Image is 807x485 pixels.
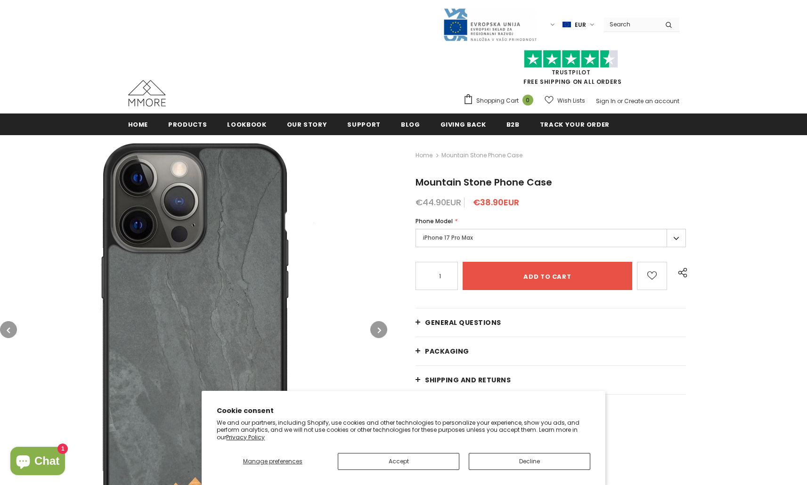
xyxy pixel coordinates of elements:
a: Track your order [540,113,610,135]
a: Create an account [624,97,679,105]
span: Lookbook [227,120,266,129]
p: We and our partners, including Shopify, use cookies and other technologies to personalize your ex... [217,419,590,441]
span: General Questions [425,318,501,327]
span: EUR [575,20,586,30]
a: Javni Razpis [443,20,537,28]
button: Decline [469,453,590,470]
span: B2B [506,120,520,129]
img: MMORE Cases [128,80,166,106]
a: Our Story [287,113,327,135]
span: Track your order [540,120,610,129]
span: Shipping and returns [425,375,511,385]
input: Add to cart [463,262,632,290]
a: Shopping Cart 0 [463,94,538,108]
span: Home [128,120,148,129]
span: Our Story [287,120,327,129]
span: Phone Model [416,217,453,225]
a: Privacy Policy [226,433,265,441]
span: €38.90EUR [473,196,519,208]
span: support [347,120,381,129]
a: Home [416,150,432,161]
a: Trustpilot [552,68,591,76]
span: €44.90EUR [416,196,461,208]
img: Javni Razpis [443,8,537,42]
span: Products [168,120,207,129]
a: Lookbook [227,113,266,135]
span: Wish Lists [557,96,585,105]
a: PACKAGING [416,337,686,365]
a: Giving back [440,113,486,135]
a: Wish Lists [545,92,585,109]
a: General Questions [416,308,686,337]
button: Manage preferences [217,453,328,470]
label: iPhone 17 Pro Max [416,229,686,247]
inbox-online-store-chat: Shopify online store chat [8,447,68,477]
span: Blog [401,120,420,129]
a: Blog [401,113,420,135]
a: Shipping and returns [416,366,686,394]
span: PACKAGING [425,347,469,356]
h2: Cookie consent [217,406,590,416]
span: FREE SHIPPING ON ALL ORDERS [463,54,679,86]
button: Accept [338,453,459,470]
span: 0 [522,95,533,105]
a: Sign In [596,97,616,105]
span: Manage preferences [243,457,302,465]
a: Home [128,113,148,135]
input: Search Site [604,17,658,31]
a: Products [168,113,207,135]
span: or [617,97,623,105]
span: Mountain Stone Phone Case [441,150,522,161]
span: Shopping Cart [476,96,519,105]
img: Trust Pilot Stars [524,50,618,68]
a: B2B [506,113,520,135]
span: Mountain Stone Phone Case [416,176,552,189]
a: support [347,113,381,135]
span: Giving back [440,120,486,129]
